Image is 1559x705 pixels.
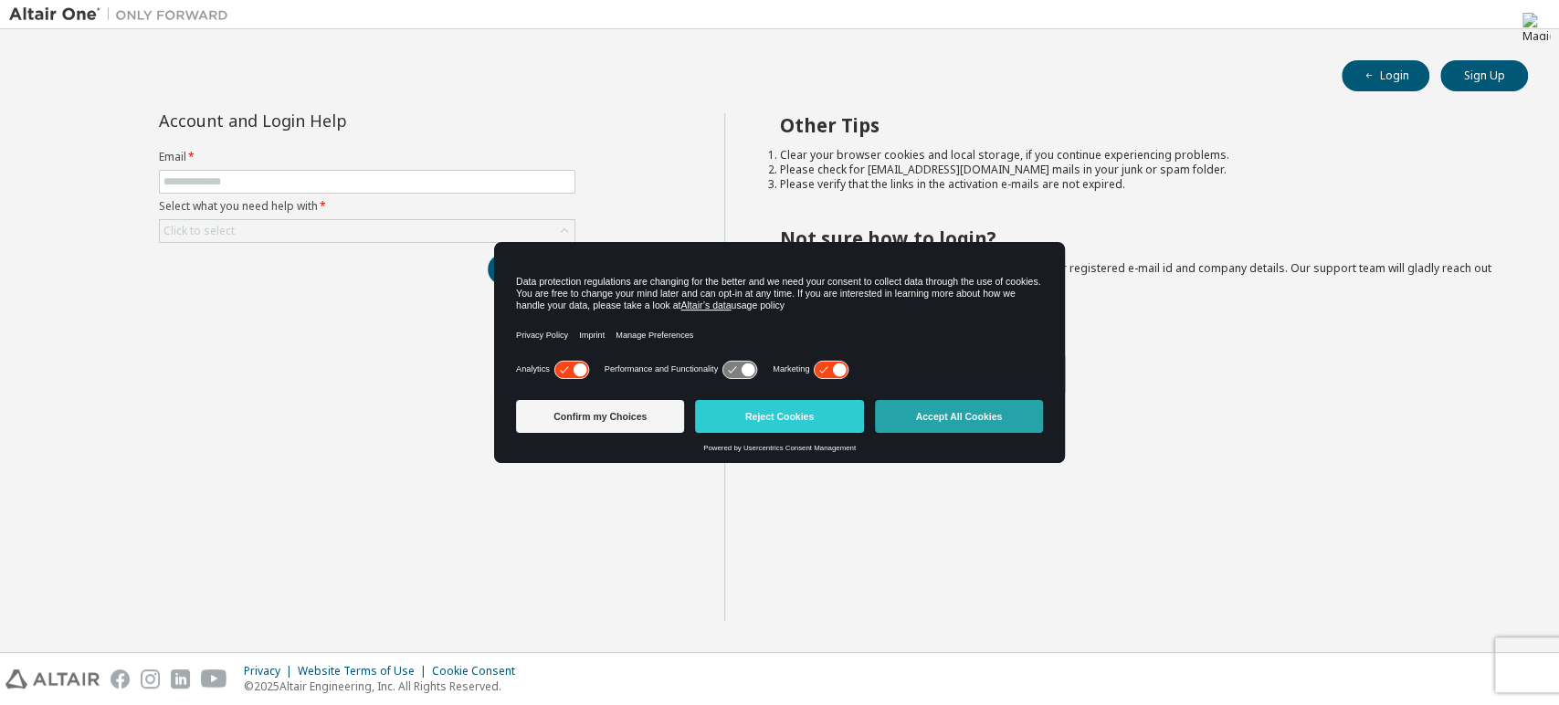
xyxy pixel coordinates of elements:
button: Submit [488,254,575,285]
h2: Other Tips [780,113,1495,137]
span: with a brief description of the problem, your registered e-mail id and company details. Our suppo... [780,260,1491,290]
li: Clear your browser cookies and local storage, if you continue experiencing problems. [780,148,1495,163]
div: Click to select [163,224,235,238]
div: Website Terms of Use [298,664,432,679]
img: Altair One [9,5,237,24]
div: Cookie Consent [432,664,526,679]
p: © 2025 Altair Engineering, Inc. All Rights Reserved. [244,679,526,694]
img: altair_logo.svg [5,669,100,689]
div: Click to select [160,220,574,242]
button: Login [1342,60,1429,91]
div: Account and Login Help [159,113,492,128]
button: Sign Up [1440,60,1528,91]
label: Select what you need help with [159,199,575,214]
img: linkedin.svg [171,669,190,689]
img: facebook.svg [111,669,130,689]
img: youtube.svg [201,669,227,689]
li: Please verify that the links in the activation e-mails are not expired. [780,177,1495,192]
img: instagram.svg [141,669,160,689]
h2: Not sure how to login? [780,226,1495,250]
li: Please check for [EMAIL_ADDRESS][DOMAIN_NAME] mails in your junk or spam folder. [780,163,1495,177]
div: Privacy [244,664,298,679]
label: Email [159,150,575,164]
